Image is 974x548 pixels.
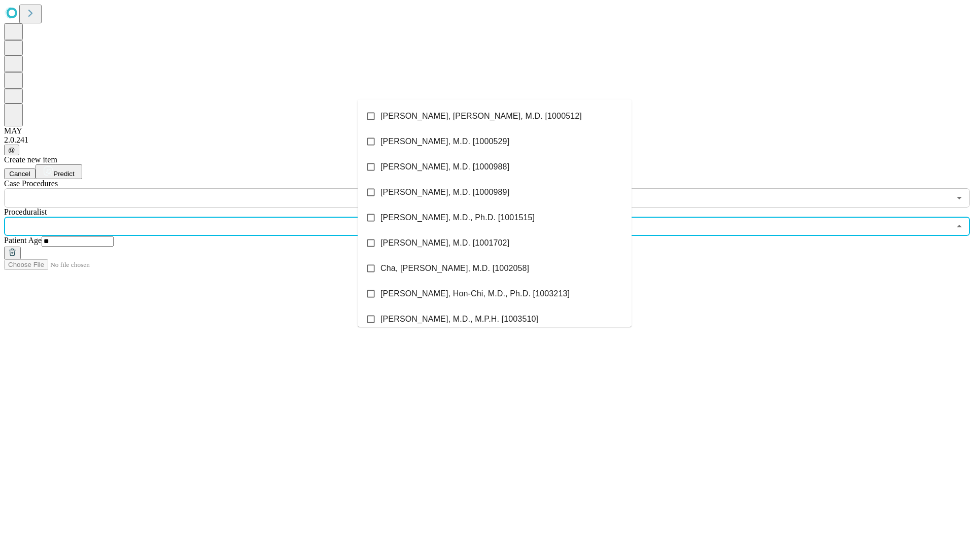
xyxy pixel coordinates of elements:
[380,313,538,325] span: [PERSON_NAME], M.D., M.P.H. [1003510]
[4,179,58,188] span: Scheduled Procedure
[952,219,966,233] button: Close
[380,161,509,173] span: [PERSON_NAME], M.D. [1000988]
[380,212,535,224] span: [PERSON_NAME], M.D., Ph.D. [1001515]
[380,110,582,122] span: [PERSON_NAME], [PERSON_NAME], M.D. [1000512]
[4,168,36,179] button: Cancel
[380,288,570,300] span: [PERSON_NAME], Hon-Chi, M.D., Ph.D. [1003213]
[4,236,42,245] span: Patient Age
[380,262,529,275] span: Cha, [PERSON_NAME], M.D. [1002058]
[8,146,15,154] span: @
[4,135,970,145] div: 2.0.241
[36,164,82,179] button: Predict
[4,208,47,216] span: Proceduralist
[380,135,509,148] span: [PERSON_NAME], M.D. [1000529]
[952,191,966,205] button: Open
[53,170,74,178] span: Predict
[380,237,509,249] span: [PERSON_NAME], M.D. [1001702]
[380,186,509,198] span: [PERSON_NAME], M.D. [1000989]
[4,126,970,135] div: MAY
[4,145,19,155] button: @
[9,170,30,178] span: Cancel
[4,155,57,164] span: Create new item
